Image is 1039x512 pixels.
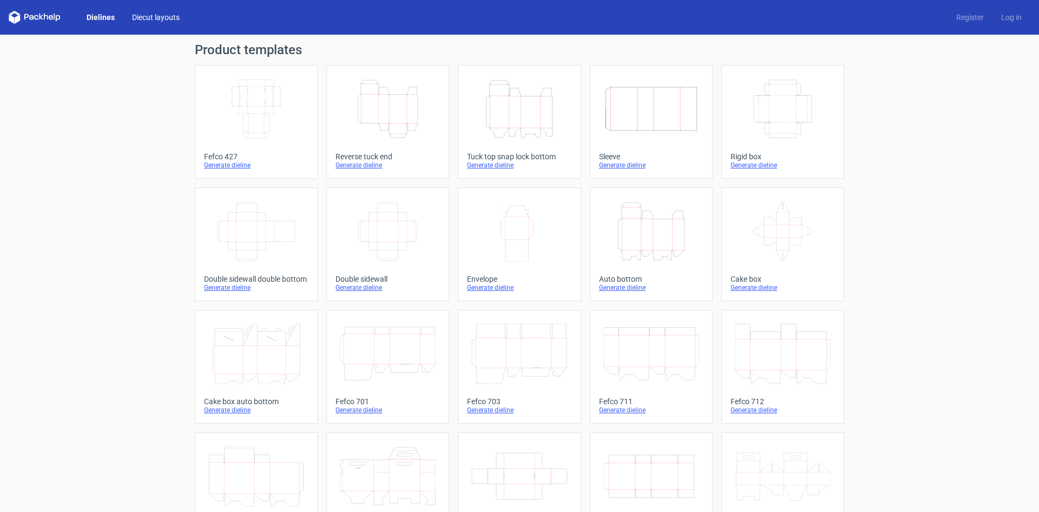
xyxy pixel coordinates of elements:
[590,65,713,179] a: SleeveGenerate dieline
[599,283,703,292] div: Generate dieline
[195,187,318,301] a: Double sidewall double bottomGenerate dieline
[204,152,308,161] div: Fefco 427
[467,161,571,170] div: Generate dieline
[458,310,581,424] a: Fefco 703Generate dieline
[336,152,440,161] div: Reverse tuck end
[336,406,440,414] div: Generate dieline
[992,12,1030,23] a: Log in
[467,283,571,292] div: Generate dieline
[467,152,571,161] div: Tuck top snap lock bottom
[123,12,188,23] a: Diecut layouts
[599,406,703,414] div: Generate dieline
[599,152,703,161] div: Sleeve
[467,397,571,406] div: Fefco 703
[204,161,308,170] div: Generate dieline
[467,275,571,283] div: Envelope
[204,406,308,414] div: Generate dieline
[948,12,992,23] a: Register
[467,406,571,414] div: Generate dieline
[590,187,713,301] a: Auto bottomGenerate dieline
[590,310,713,424] a: Fefco 711Generate dieline
[326,65,449,179] a: Reverse tuck endGenerate dieline
[204,397,308,406] div: Cake box auto bottom
[204,283,308,292] div: Generate dieline
[721,187,844,301] a: Cake boxGenerate dieline
[78,12,123,23] a: Dielines
[336,397,440,406] div: Fefco 701
[731,275,835,283] div: Cake box
[731,152,835,161] div: Rigid box
[731,161,835,170] div: Generate dieline
[599,275,703,283] div: Auto bottom
[336,161,440,170] div: Generate dieline
[336,283,440,292] div: Generate dieline
[721,310,844,424] a: Fefco 712Generate dieline
[336,275,440,283] div: Double sidewall
[458,187,581,301] a: EnvelopeGenerate dieline
[204,275,308,283] div: Double sidewall double bottom
[458,65,581,179] a: Tuck top snap lock bottomGenerate dieline
[599,161,703,170] div: Generate dieline
[195,65,318,179] a: Fefco 427Generate dieline
[731,406,835,414] div: Generate dieline
[326,187,449,301] a: Double sidewallGenerate dieline
[731,397,835,406] div: Fefco 712
[195,43,844,56] h1: Product templates
[326,310,449,424] a: Fefco 701Generate dieline
[599,397,703,406] div: Fefco 711
[731,283,835,292] div: Generate dieline
[195,310,318,424] a: Cake box auto bottomGenerate dieline
[721,65,844,179] a: Rigid boxGenerate dieline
